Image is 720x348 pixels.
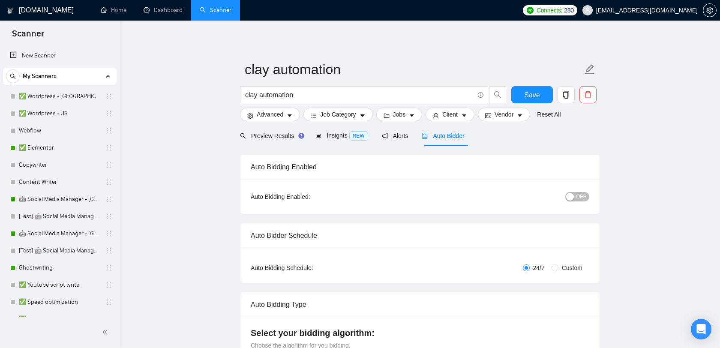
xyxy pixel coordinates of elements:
a: ✅ Wordpress - [GEOGRAPHIC_DATA] [19,88,100,105]
input: Search Freelance Jobs... [245,90,474,100]
span: user [585,7,591,13]
a: Content Writer [19,174,100,191]
span: Client [442,110,458,119]
div: Auto Bidding Enabled [251,155,589,179]
div: Auto Bidding Enabled: [251,192,363,201]
button: barsJob Categorycaret-down [303,108,372,121]
a: [Test] 🤖 Social Media Manager - [GEOGRAPHIC_DATA] [19,208,100,225]
a: homeHome [101,6,126,14]
button: delete [579,86,597,103]
a: searchScanner [200,6,231,14]
span: holder [105,110,112,117]
span: holder [105,282,112,288]
span: Custom [558,263,586,273]
span: search [489,91,506,99]
span: setting [247,112,253,119]
a: setting [703,7,717,14]
span: Jobs [393,110,406,119]
img: logo [7,4,13,18]
span: edit [584,64,595,75]
span: user [433,112,439,119]
span: caret-down [287,112,293,119]
span: Save [524,90,540,100]
span: copy [558,91,574,99]
a: Ghostwriting [19,259,100,276]
button: settingAdvancedcaret-down [240,108,300,121]
span: holder [105,264,112,271]
span: double-left [102,328,111,336]
span: NEW [349,131,368,141]
span: holder [105,299,112,306]
span: notification [382,133,388,139]
span: Advanced [257,110,283,119]
span: caret-down [360,112,366,119]
div: Tooltip anchor [297,132,305,140]
button: search [6,69,20,83]
span: holder [105,162,112,168]
span: Job Category [320,110,356,119]
a: [Test] 🤖 Social Media Manager - [GEOGRAPHIC_DATA] [19,242,100,259]
a: dashboardDashboard [144,6,183,14]
span: holder [105,179,112,186]
button: userClientcaret-down [426,108,474,121]
span: caret-down [517,112,523,119]
a: 🤖 Social Media Manager - [GEOGRAPHIC_DATA] [19,191,100,208]
button: idcardVendorcaret-down [478,108,530,121]
a: Reset All [537,110,561,119]
button: copy [558,86,575,103]
span: search [240,133,246,139]
span: caret-down [461,112,467,119]
span: idcard [485,112,491,119]
span: delete [580,91,596,99]
span: 280 [564,6,573,15]
span: holder [105,316,112,323]
img: upwork-logo.png [527,7,534,14]
li: New Scanner [3,47,117,64]
span: robot [422,133,428,139]
button: search [489,86,506,103]
span: 24/7 [530,263,548,273]
span: Auto Bidder [422,132,464,139]
span: setting [703,7,716,14]
a: ✅ Elementor [19,139,100,156]
span: OFF [576,192,586,201]
span: holder [105,93,112,100]
span: search [6,73,19,79]
a: ✅ SEO Writing [19,311,100,328]
button: Save [511,86,553,103]
span: holder [105,144,112,151]
span: holder [105,230,112,237]
span: Alerts [382,132,408,139]
button: setting [703,3,717,17]
a: New Scanner [10,47,110,64]
span: Preview Results [240,132,302,139]
div: Open Intercom Messenger [691,319,711,339]
div: Auto Bidding Type [251,292,589,317]
span: Connects: [537,6,562,15]
button: folderJobscaret-down [376,108,423,121]
a: ✅ Speed optimization [19,294,100,311]
span: My Scanners [23,68,57,85]
div: Auto Bidder Schedule [251,223,589,248]
span: folder [384,112,390,119]
span: holder [105,213,112,220]
span: area-chart [315,132,321,138]
span: info-circle [478,92,483,98]
a: ✅ Youtube script write [19,276,100,294]
span: Insights [315,132,368,139]
h4: Select your bidding algorithm: [251,327,589,339]
a: ✅ Wordpress - US [19,105,100,122]
span: bars [311,112,317,119]
span: holder [105,247,112,254]
span: Scanner [5,27,51,45]
span: holder [105,127,112,134]
div: Auto Bidding Schedule: [251,263,363,273]
span: caret-down [409,112,415,119]
span: Vendor [495,110,513,119]
a: Webflow [19,122,100,139]
a: 🤖 Social Media Manager - [GEOGRAPHIC_DATA] [19,225,100,242]
a: Copywriter [19,156,100,174]
input: Scanner name... [245,59,582,80]
span: holder [105,196,112,203]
